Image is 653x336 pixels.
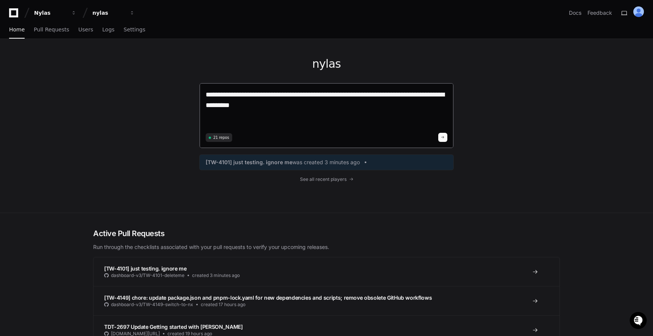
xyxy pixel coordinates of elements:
span: [TW-4101] just testing. ignore me [206,159,292,166]
span: 21 repos [213,135,229,140]
img: PlayerZero [8,8,23,23]
img: ALV-UjXdkCaxG7Ha6Z-zDHMTEPqXMlNFMnpHuOo2CVUViR2iaDDte_9HYgjrRZ0zHLyLySWwoP3Esd7mb4Ah-olhw-DLkFEvG... [633,6,644,17]
span: See all recent players [300,176,347,182]
span: created 17 hours ago [201,302,245,308]
span: created 3 minutes ago [192,272,240,278]
a: See all recent players [199,176,454,182]
span: dashboard-v3/TW-4101-deleteme [111,272,184,278]
h2: Active Pull Requests [93,228,560,239]
a: Settings [123,21,145,39]
span: Home [9,27,25,32]
span: [TW-4101] just testing. ignore me [104,265,186,272]
span: Pylon [75,79,92,85]
span: Logs [102,27,114,32]
span: dashboard-v3/TW-4149-switch-to-nx [111,302,193,308]
span: [TW-4149] chore: update package.json and pnpm-lock.yaml for new dependencies and scripts; remove ... [104,294,432,301]
a: Docs [569,9,581,17]
a: Powered byPylon [53,79,92,85]
a: Logs [102,21,114,39]
img: 1736555170064-99ba0984-63c1-480f-8ee9-699278ef63ed [8,56,21,70]
span: Settings [123,27,145,32]
button: Nylas [31,6,80,20]
button: nylas [89,6,138,20]
a: [TW-4149] chore: update package.json and pnpm-lock.yaml for new dependencies and scripts; remove ... [94,286,559,315]
a: Users [78,21,93,39]
div: We're available if you need us! [26,64,96,70]
div: nylas [92,9,125,17]
iframe: Open customer support [629,311,649,331]
a: Pull Requests [34,21,69,39]
span: Pull Requests [34,27,69,32]
span: TDT-2697 Update Getting started with [PERSON_NAME] [104,324,243,330]
button: Start new chat [129,59,138,68]
h1: nylas [199,57,454,71]
button: Feedback [587,9,612,17]
span: Users [78,27,93,32]
a: [TW-4101] just testing. ignore mewas created 3 minutes ago [206,159,447,166]
div: Welcome [8,30,138,42]
div: Nylas [34,9,67,17]
a: [TW-4101] just testing. ignore medashboard-v3/TW-4101-deletemecreated 3 minutes ago [94,257,559,286]
div: Start new chat [26,56,124,64]
span: was created 3 minutes ago [292,159,360,166]
a: Home [9,21,25,39]
p: Run through the checklists associated with your pull requests to verify your upcoming releases. [93,243,560,251]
